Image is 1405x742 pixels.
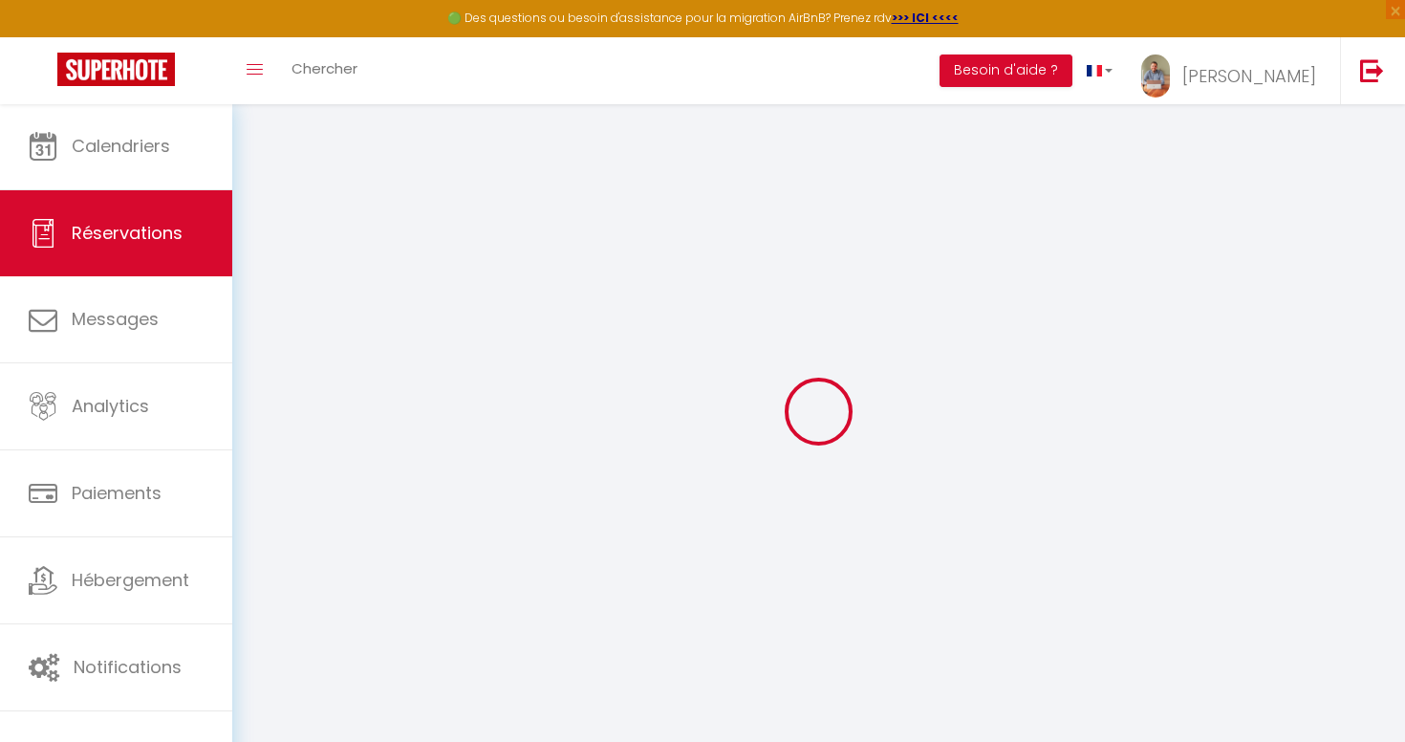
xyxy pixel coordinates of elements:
[57,53,175,86] img: Super Booking
[292,58,357,78] span: Chercher
[1141,55,1170,98] img: ...
[72,394,149,418] span: Analytics
[1360,58,1384,82] img: logout
[892,10,959,26] a: >>> ICI <<<<
[74,655,182,679] span: Notifications
[1127,37,1340,104] a: ... [PERSON_NAME]
[72,307,159,331] span: Messages
[72,221,183,245] span: Réservations
[1182,64,1316,88] span: [PERSON_NAME]
[72,481,162,505] span: Paiements
[72,134,170,158] span: Calendriers
[277,37,372,104] a: Chercher
[72,568,189,592] span: Hébergement
[940,55,1072,87] button: Besoin d'aide ?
